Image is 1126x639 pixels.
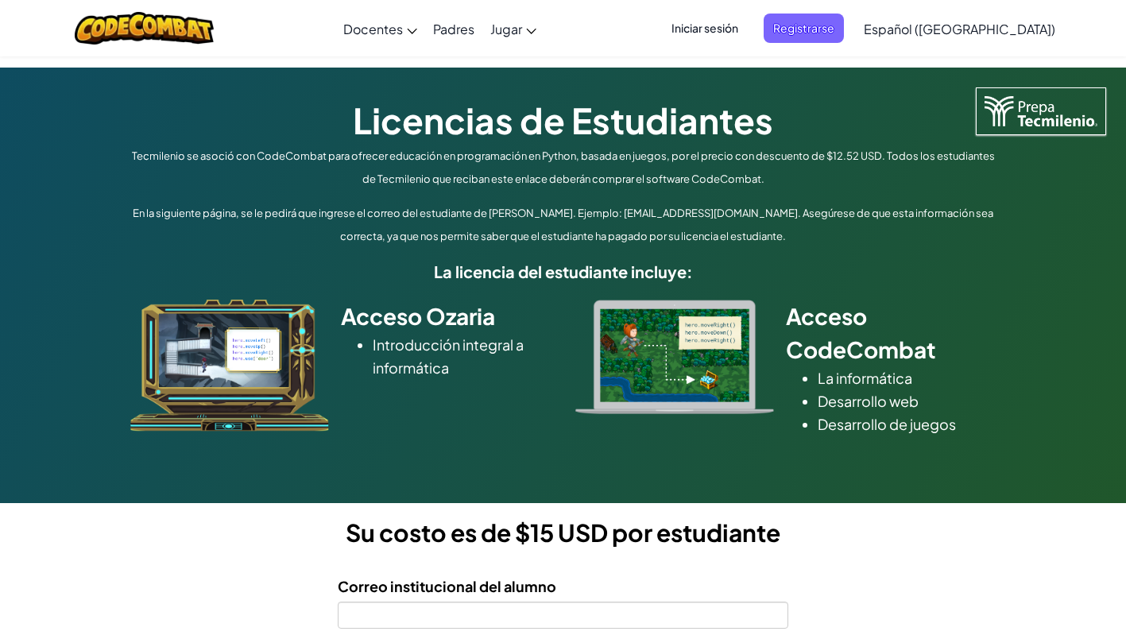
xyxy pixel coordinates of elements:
[575,300,774,414] img: type_real_code.png
[373,333,551,379] li: Introducción integral a informática
[75,12,214,45] img: CodeCombat logo
[343,21,403,37] span: Docentes
[126,202,1000,248] p: En la siguiente página, se le pedirá que ingrese el correo del estudiante de [PERSON_NAME]. Ejemp...
[425,7,482,50] a: Padres
[338,575,556,598] label: Correo institucional del alumno
[490,21,522,37] span: Jugar
[662,14,748,43] button: Iniciar sesión
[130,300,329,432] img: ozaria_acodus.png
[341,300,551,333] h2: Acceso Ozaria
[864,21,1055,37] span: Español ([GEOGRAPHIC_DATA])
[764,14,844,43] button: Registrarse
[818,366,996,389] li: La informática
[126,145,1000,191] p: Tecmilenio se asoció con CodeCombat para ofrecer educación en programación en Python, basada en j...
[856,7,1063,50] a: Español ([GEOGRAPHIC_DATA])
[786,300,996,366] h2: Acceso CodeCombat
[818,389,996,412] li: Desarrollo web
[126,95,1000,145] h1: Licencias de Estudiantes
[335,7,425,50] a: Docentes
[976,87,1106,135] img: Tecmilenio logo
[818,412,996,436] li: Desarrollo de juegos
[126,259,1000,284] h5: La licencia del estudiante incluye:
[482,7,544,50] a: Jugar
